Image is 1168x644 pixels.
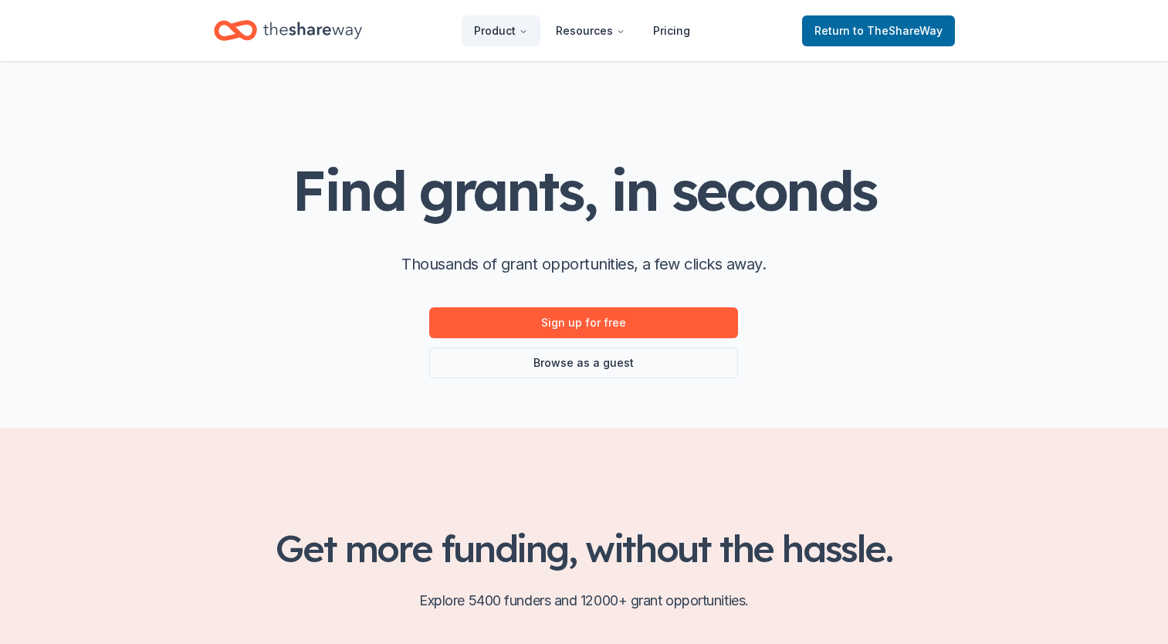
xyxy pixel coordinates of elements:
h1: Find grants, in seconds [292,160,875,221]
span: to TheShareWay [853,24,943,37]
a: Home [214,12,362,49]
span: Return [814,22,943,40]
h2: Get more funding, without the hassle. [214,527,955,570]
a: Returnto TheShareWay [802,15,955,46]
a: Browse as a guest [429,347,738,378]
button: Product [462,15,540,46]
a: Pricing [641,15,702,46]
a: Sign up for free [429,307,738,338]
nav: Main [462,12,702,49]
p: Thousands of grant opportunities, a few clicks away. [401,252,766,276]
button: Resources [543,15,638,46]
p: Explore 5400 funders and 12000+ grant opportunities. [214,588,955,613]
